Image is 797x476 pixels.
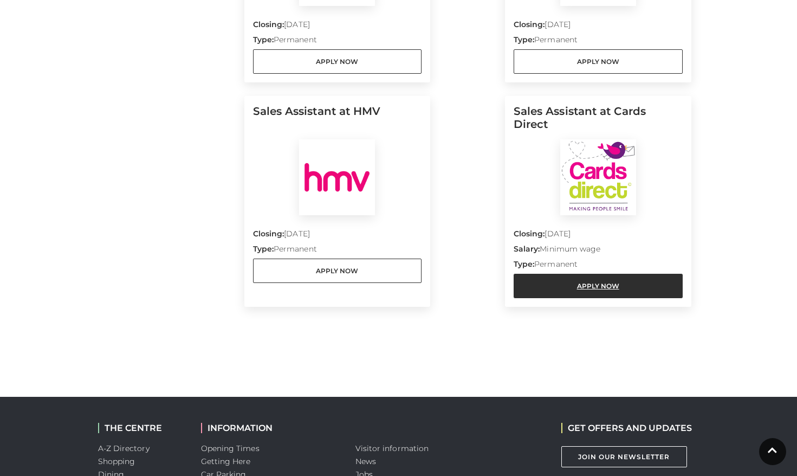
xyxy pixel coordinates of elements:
[514,259,534,269] strong: Type:
[514,228,683,243] p: [DATE]
[514,259,683,274] p: Permanent
[560,139,636,215] img: Cards Direct
[514,49,683,74] a: Apply Now
[201,423,339,433] h2: INFORMATION
[253,34,422,49] p: Permanent
[299,139,375,215] img: HMV
[514,229,545,239] strong: Closing:
[253,243,422,259] p: Permanent
[253,35,274,44] strong: Type:
[514,19,683,34] p: [DATE]
[98,443,150,453] a: A-Z Directory
[514,274,683,298] a: Apply Now
[561,446,687,467] a: Join Our Newsletter
[201,456,251,466] a: Getting Here
[253,20,284,29] strong: Closing:
[514,105,683,139] h5: Sales Assistant at Cards Direct
[253,105,422,139] h5: Sales Assistant at HMV
[514,35,534,44] strong: Type:
[514,34,683,49] p: Permanent
[514,244,540,254] strong: Salary:
[201,443,260,453] a: Opening Times
[253,259,422,283] a: Apply Now
[253,49,422,74] a: Apply Now
[514,243,683,259] p: Minimum wage
[98,423,185,433] h2: THE CENTRE
[253,228,422,243] p: [DATE]
[514,20,545,29] strong: Closing:
[561,423,692,433] h2: GET OFFERS AND UPDATES
[355,456,376,466] a: News
[355,443,429,453] a: Visitor information
[253,229,284,239] strong: Closing:
[253,19,422,34] p: [DATE]
[253,244,274,254] strong: Type:
[98,456,135,466] a: Shopping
